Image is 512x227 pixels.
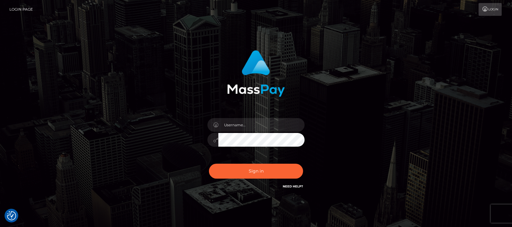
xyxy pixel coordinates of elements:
a: Need Help? [283,184,303,188]
img: Revisit consent button [7,211,16,220]
input: Username... [218,118,305,132]
img: MassPay Login [227,50,285,97]
a: Login Page [9,3,33,16]
a: Login [479,3,502,16]
button: Sign in [209,164,303,179]
button: Consent Preferences [7,211,16,220]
